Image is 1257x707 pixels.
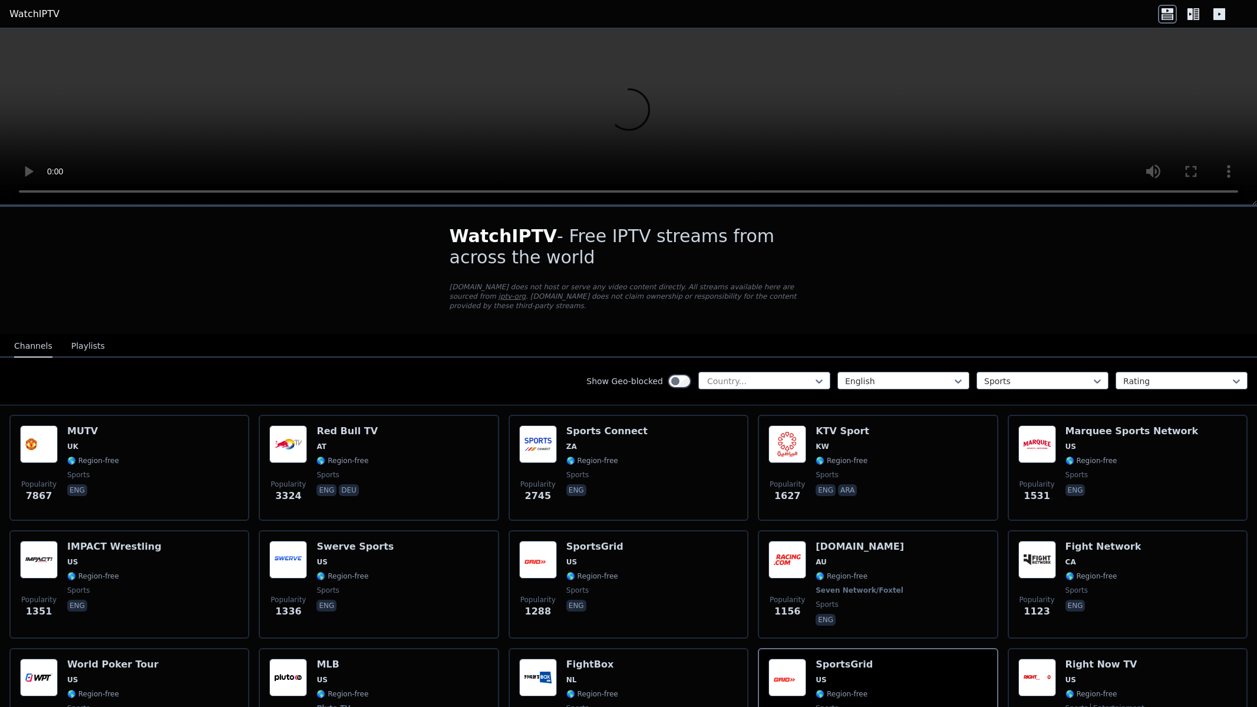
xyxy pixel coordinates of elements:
span: Popularity [770,595,805,604]
span: 🌎 Region-free [1065,456,1117,465]
span: 🌎 Region-free [67,571,119,581]
span: sports [1065,470,1088,480]
span: Popularity [520,480,556,489]
span: 🌎 Region-free [816,456,867,465]
span: UK [67,442,78,451]
h6: Right Now TV [1065,659,1144,670]
a: iptv-org [499,292,526,300]
img: SportsGrid [768,659,806,696]
span: 1123 [1024,604,1050,619]
span: Popularity [21,480,57,489]
img: Red Bull TV [269,425,307,463]
img: Right Now TV [1018,659,1056,696]
h6: Red Bull TV [316,425,378,437]
span: 1627 [774,489,801,503]
h6: [DOMAIN_NAME] [816,541,906,553]
span: 1531 [1024,489,1050,503]
img: Fight Network [1018,541,1056,579]
span: 1336 [275,604,302,619]
span: 🌎 Region-free [816,571,867,581]
span: sports [67,470,90,480]
p: eng [816,484,836,496]
span: 🌎 Region-free [316,689,368,699]
p: [DOMAIN_NAME] does not host or serve any video content directly. All streams available here are s... [450,282,808,310]
h6: SportsGrid [816,659,873,670]
span: 🌎 Region-free [816,689,867,699]
p: eng [67,484,87,496]
h6: FightBox [566,659,618,670]
img: IMPACT Wrestling [20,541,58,579]
span: 🌎 Region-free [1065,571,1117,581]
span: 🌎 Region-free [566,571,618,581]
span: sports [67,586,90,595]
span: Popularity [520,595,556,604]
span: sports [816,470,838,480]
span: Popularity [270,480,306,489]
img: Marquee Sports Network [1018,425,1056,463]
img: FightBox [519,659,557,696]
span: Popularity [1020,480,1055,489]
span: sports [316,470,339,480]
img: MLB [269,659,307,696]
span: US [1065,442,1076,451]
img: Swerve Sports [269,541,307,579]
img: Racing.com [768,541,806,579]
span: US [67,557,78,567]
p: eng [566,600,586,612]
span: US [316,675,327,685]
span: 1156 [774,604,801,619]
h6: IMPACT Wrestling [67,541,161,553]
p: eng [1065,600,1086,612]
span: US [1065,675,1076,685]
span: Popularity [270,595,306,604]
span: AT [316,442,326,451]
span: ZA [566,442,577,451]
span: US [67,675,78,685]
span: sports [316,586,339,595]
span: Seven Network/Foxtel [816,586,903,595]
p: eng [67,600,87,612]
h6: World Poker Tour [67,659,159,670]
span: Popularity [21,595,57,604]
span: 🌎 Region-free [316,571,368,581]
span: 1288 [525,604,552,619]
h6: KTV Sport [816,425,869,437]
img: Sports Connect [519,425,557,463]
span: sports [816,600,838,609]
img: MUTV [20,425,58,463]
p: eng [566,484,586,496]
span: NL [566,675,577,685]
h6: Swerve Sports [316,541,394,553]
p: eng [316,600,336,612]
span: 🌎 Region-free [566,456,618,465]
h6: SportsGrid [566,541,623,553]
span: 🌎 Region-free [316,456,368,465]
span: 1351 [26,604,52,619]
button: Channels [14,335,52,358]
span: sports [1065,586,1088,595]
button: Playlists [71,335,105,358]
span: US [316,557,327,567]
h6: Fight Network [1065,541,1141,553]
span: KW [816,442,829,451]
span: Popularity [1020,595,1055,604]
h1: - Free IPTV streams from across the world [450,226,808,268]
span: sports [566,586,589,595]
span: 3324 [275,489,302,503]
span: Popularity [770,480,805,489]
span: AU [816,557,827,567]
a: WatchIPTV [9,7,60,21]
img: KTV Sport [768,425,806,463]
img: World Poker Tour [20,659,58,696]
span: WatchIPTV [450,226,557,246]
p: deu [339,484,359,496]
span: US [566,557,577,567]
span: 2745 [525,489,552,503]
span: US [816,675,826,685]
p: ara [838,484,857,496]
span: sports [566,470,589,480]
img: SportsGrid [519,541,557,579]
h6: Marquee Sports Network [1065,425,1199,437]
p: eng [1065,484,1086,496]
span: 🌎 Region-free [67,456,119,465]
